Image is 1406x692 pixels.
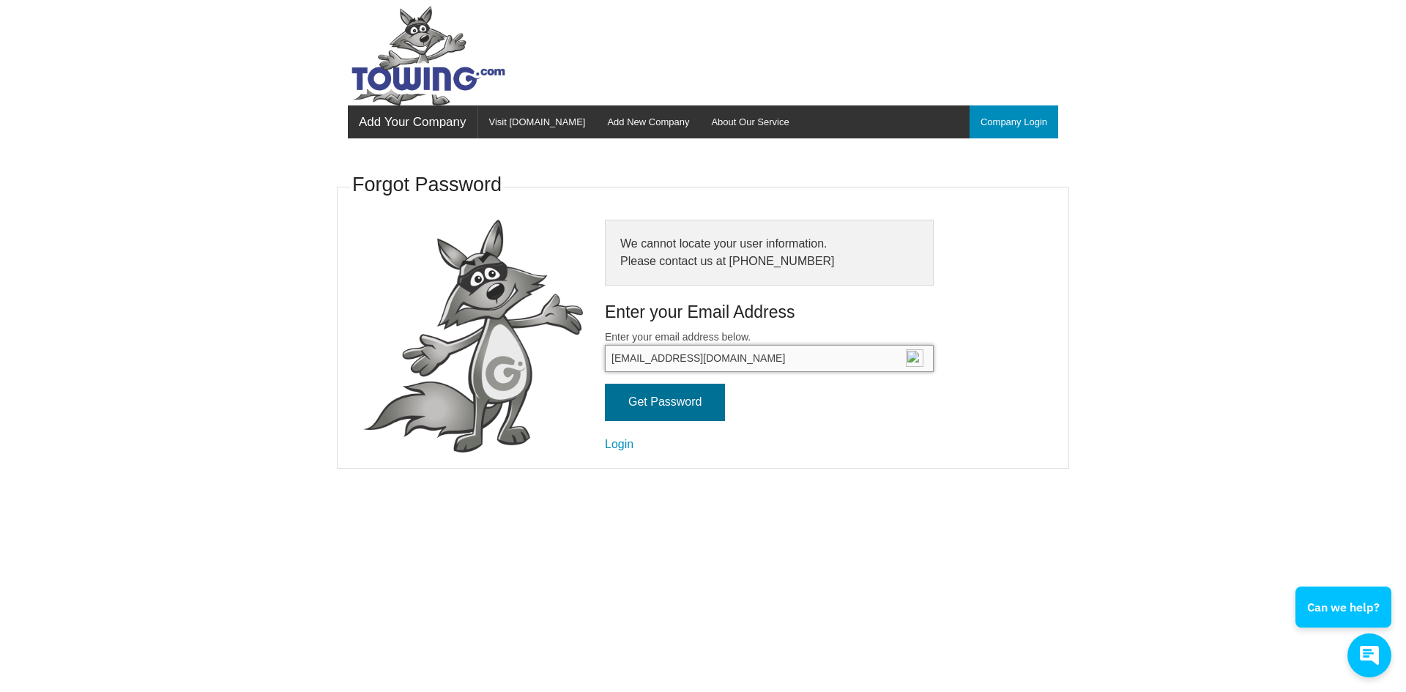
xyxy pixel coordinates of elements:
[352,171,502,199] h3: Forgot Password
[906,349,923,367] img: npw-badge-icon-locked.svg
[605,345,934,372] input: Enter your email address below.
[605,438,633,450] a: Login
[478,105,597,138] a: Visit [DOMAIN_NAME]
[363,220,583,453] img: fox-Presenting.png
[970,105,1058,138] a: Company Login
[605,300,934,324] h4: Enter your Email Address
[348,6,509,105] img: Towing.com Logo
[1284,546,1406,692] iframe: Conversations
[700,105,800,138] a: About Our Service
[605,220,934,286] div: We cannot locate your user information. Please contact us at [PHONE_NUMBER]
[348,105,477,138] a: Add Your Company
[605,330,934,372] label: Enter your email address below.
[596,105,700,138] a: Add New Company
[605,384,725,421] input: Get Password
